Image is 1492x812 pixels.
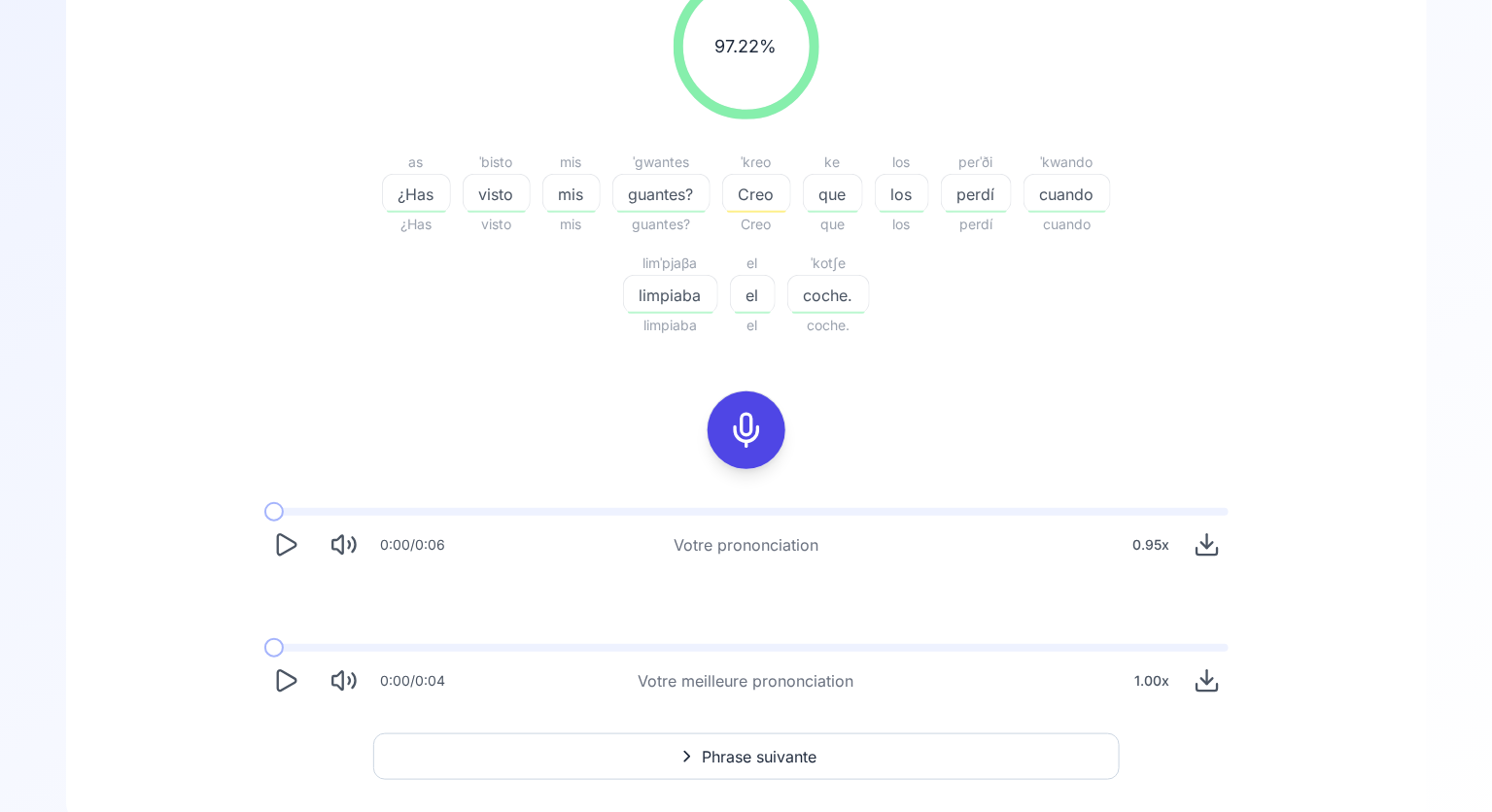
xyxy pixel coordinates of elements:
div: 0.95 x [1126,525,1178,564]
div: 1.00 x [1128,661,1178,700]
span: cuando [1024,213,1111,236]
div: ˈkotʃe [787,252,870,275]
button: ¿Has [382,174,451,213]
div: limˈpjaβa [623,252,718,275]
span: visto [464,183,530,206]
span: limpiaba [624,284,717,307]
span: Phrase suivante [703,745,817,768]
button: Download audio [1186,524,1229,566]
span: guantes? [613,183,710,206]
button: Phrase suivante [373,733,1120,780]
span: visto [463,213,531,236]
div: Votre meilleure prononciation [639,669,854,693]
button: cuando [1024,174,1111,213]
div: as [382,151,451,174]
span: limpiaba [623,314,718,337]
div: peɾˈði [941,151,1012,174]
div: el [730,252,776,275]
span: que [804,183,862,206]
span: cuando [1024,183,1110,206]
button: el [730,275,776,314]
span: el [731,284,775,307]
div: 0:00 / 0:06 [381,535,446,555]
div: ˈkɾeo [722,151,791,174]
div: Votre prononciation [674,533,818,557]
span: los [875,213,929,236]
button: guantes? [612,174,711,213]
button: visto [463,174,531,213]
button: Mute [323,660,365,702]
button: Play [264,660,307,702]
div: mis [542,151,601,174]
span: perdí [942,183,1011,206]
button: Download audio [1186,660,1229,702]
span: mis [543,183,600,206]
button: Creo [722,174,791,213]
button: que [803,174,863,213]
span: Creo [722,213,791,236]
span: el [730,314,776,337]
div: ke [803,151,863,174]
span: Creo [723,183,790,206]
button: Mute [323,524,365,566]
button: coche. [787,275,870,314]
div: 0:00 / 0:04 [381,671,446,691]
span: perdí [941,213,1012,236]
button: perdí [941,174,1012,213]
span: coche. [787,314,870,337]
span: ¿Has [382,213,451,236]
div: ˈkwando [1024,151,1111,174]
span: que [803,213,863,236]
span: los [876,183,928,206]
span: mis [542,213,601,236]
button: Play [264,524,307,566]
span: coche. [788,284,869,307]
span: ¿Has [383,183,450,206]
button: mis [542,174,601,213]
span: guantes? [612,213,711,236]
button: limpiaba [623,275,718,314]
div: los [875,151,929,174]
span: 97.22 % [715,33,778,60]
div: ˈɡwantes [612,151,711,174]
button: los [875,174,929,213]
div: ˈbisto [463,151,531,174]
